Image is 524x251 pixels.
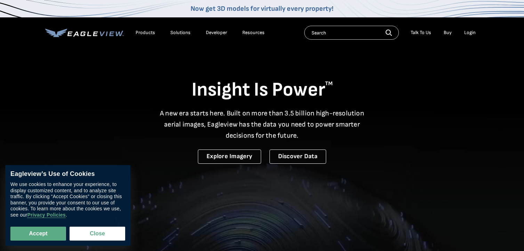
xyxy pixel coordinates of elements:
[170,30,191,36] div: Solutions
[10,170,125,178] div: Eagleview’s Use of Cookies
[156,108,369,141] p: A new era starts here. Built on more than 3.5 billion high-resolution aerial images, Eagleview ha...
[70,227,125,241] button: Close
[198,149,261,164] a: Explore Imagery
[191,5,333,13] a: Now get 3D models for virtually every property!
[464,30,476,36] div: Login
[10,181,125,218] div: We use cookies to enhance your experience, to display customized content, and to analyze site tra...
[10,227,66,241] button: Accept
[136,30,155,36] div: Products
[325,80,333,87] sup: TM
[242,30,265,36] div: Resources
[304,26,399,40] input: Search
[206,30,227,36] a: Developer
[444,30,452,36] a: Buy
[45,78,479,102] h1: Insight Is Power
[27,212,65,218] a: Privacy Policies
[269,149,326,164] a: Discover Data
[411,30,431,36] div: Talk To Us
